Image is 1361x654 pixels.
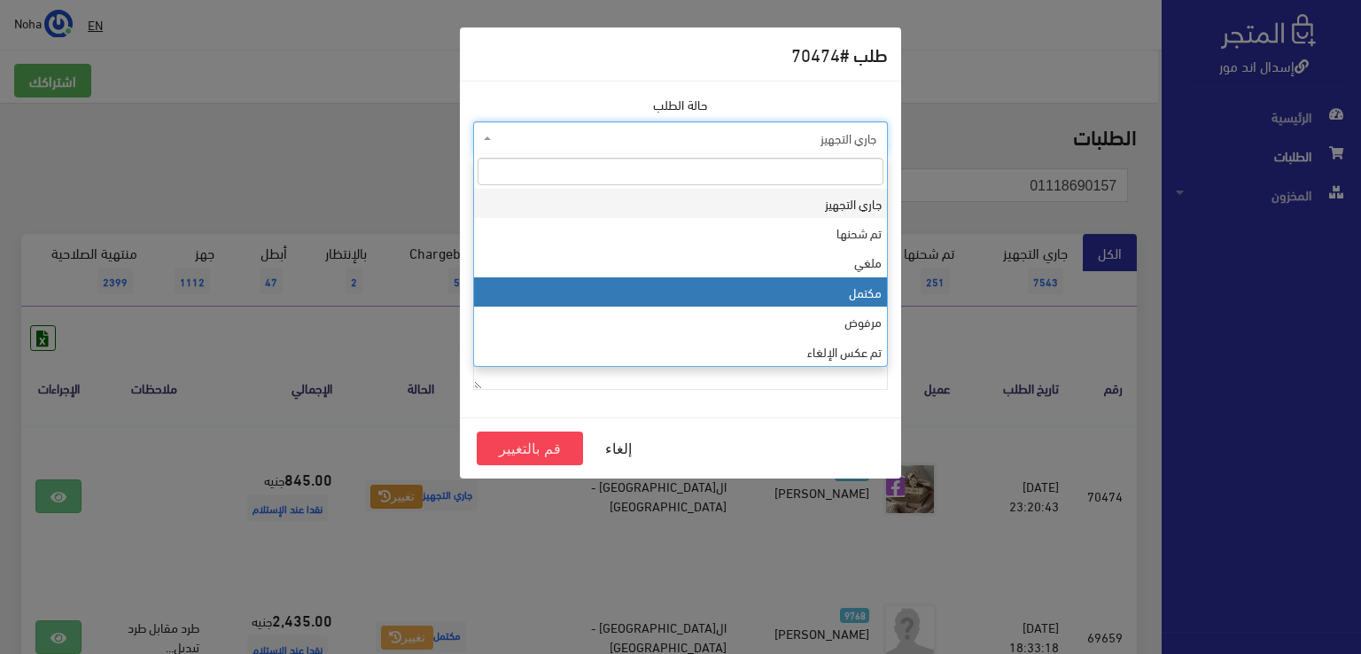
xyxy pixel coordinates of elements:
li: مرفوض [474,307,887,336]
span: 70474 [791,37,840,70]
label: حالة الطلب [653,95,708,114]
h5: طلب # [791,41,888,67]
li: تم عكس الإلغاء [474,337,887,366]
li: جاري التجهيز [474,189,887,218]
li: مكتمل [474,277,887,307]
li: ملغي [474,247,887,276]
iframe: Drift Widget Chat Controller [21,533,89,600]
button: قم بالتغيير [477,432,583,465]
span: جاري التجهيز [495,129,876,147]
button: إلغاء [583,432,654,465]
span: جاري التجهيز [473,121,888,155]
li: تم شحنها [474,218,887,247]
